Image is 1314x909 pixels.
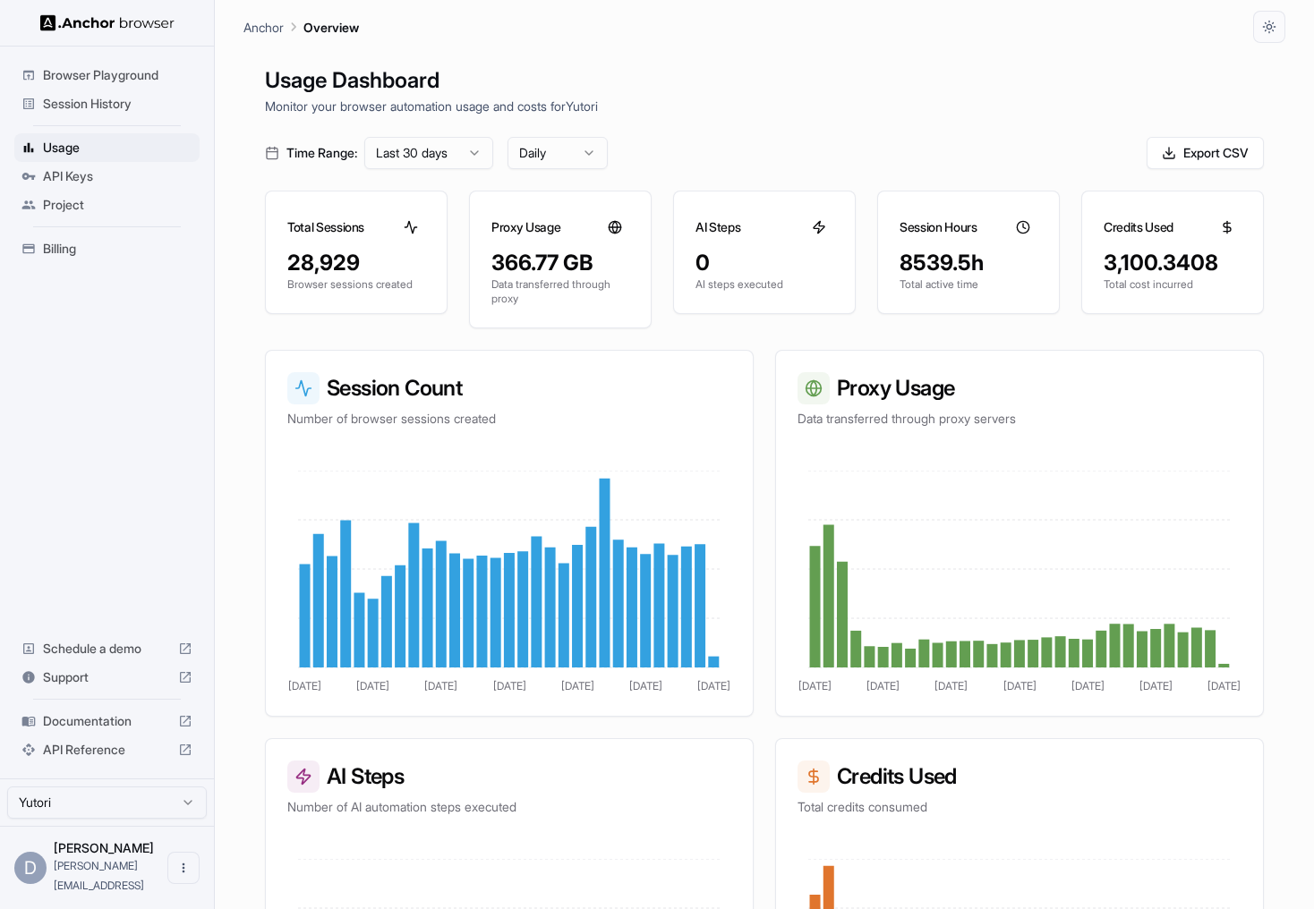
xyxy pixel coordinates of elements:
[1104,277,1241,292] p: Total cost incurred
[287,798,731,816] p: Number of AI automation steps executed
[1147,137,1264,169] button: Export CSV
[1104,249,1241,277] div: 3,100.3408
[1207,679,1241,692] tspan: [DATE]
[798,798,1241,816] p: Total credits consumed
[798,410,1241,428] p: Data transferred through proxy servers
[1071,679,1105,692] tspan: [DATE]
[287,372,731,404] h3: Session Count
[1104,218,1173,236] h3: Credits Used
[14,735,200,764] div: API Reference
[798,760,1241,793] h3: Credits Used
[14,852,47,884] div: D
[424,679,457,692] tspan: [DATE]
[900,277,1037,292] p: Total active time
[491,249,629,277] div: 366.77 GB
[167,852,200,884] button: Open menu
[43,139,192,157] span: Usage
[14,133,200,162] div: Usage
[243,17,359,37] nav: breadcrumb
[900,218,977,236] h3: Session Hours
[697,679,730,692] tspan: [DATE]
[14,234,200,263] div: Billing
[14,89,200,118] div: Session History
[14,162,200,191] div: API Keys
[43,95,192,113] span: Session History
[303,18,359,37] p: Overview
[54,859,144,892] span: dhruv@yutori.ai
[40,14,175,31] img: Anchor Logo
[1003,679,1037,692] tspan: [DATE]
[561,679,594,692] tspan: [DATE]
[14,663,200,692] div: Support
[14,191,200,219] div: Project
[265,97,1264,115] p: Monitor your browser automation usage and costs for Yutori
[866,679,900,692] tspan: [DATE]
[287,249,425,277] div: 28,929
[43,640,171,658] span: Schedule a demo
[287,277,425,292] p: Browser sessions created
[43,712,171,730] span: Documentation
[43,741,171,759] span: API Reference
[243,18,284,37] p: Anchor
[798,372,1241,404] h3: Proxy Usage
[43,240,192,258] span: Billing
[695,218,740,236] h3: AI Steps
[1139,679,1173,692] tspan: [DATE]
[54,840,154,855] span: Dhruv Batra
[900,249,1037,277] div: 8539.5h
[287,760,731,793] h3: AI Steps
[491,218,560,236] h3: Proxy Usage
[287,410,731,428] p: Number of browser sessions created
[288,679,321,692] tspan: [DATE]
[14,61,200,89] div: Browser Playground
[265,64,1264,97] h1: Usage Dashboard
[695,277,833,292] p: AI steps executed
[491,277,629,306] p: Data transferred through proxy
[43,167,192,185] span: API Keys
[43,66,192,84] span: Browser Playground
[286,144,357,162] span: Time Range:
[934,679,968,692] tspan: [DATE]
[14,634,200,663] div: Schedule a demo
[43,196,192,214] span: Project
[43,668,171,686] span: Support
[695,249,833,277] div: 0
[14,707,200,735] div: Documentation
[798,679,832,692] tspan: [DATE]
[356,679,389,692] tspan: [DATE]
[493,679,526,692] tspan: [DATE]
[629,679,662,692] tspan: [DATE]
[287,218,364,236] h3: Total Sessions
